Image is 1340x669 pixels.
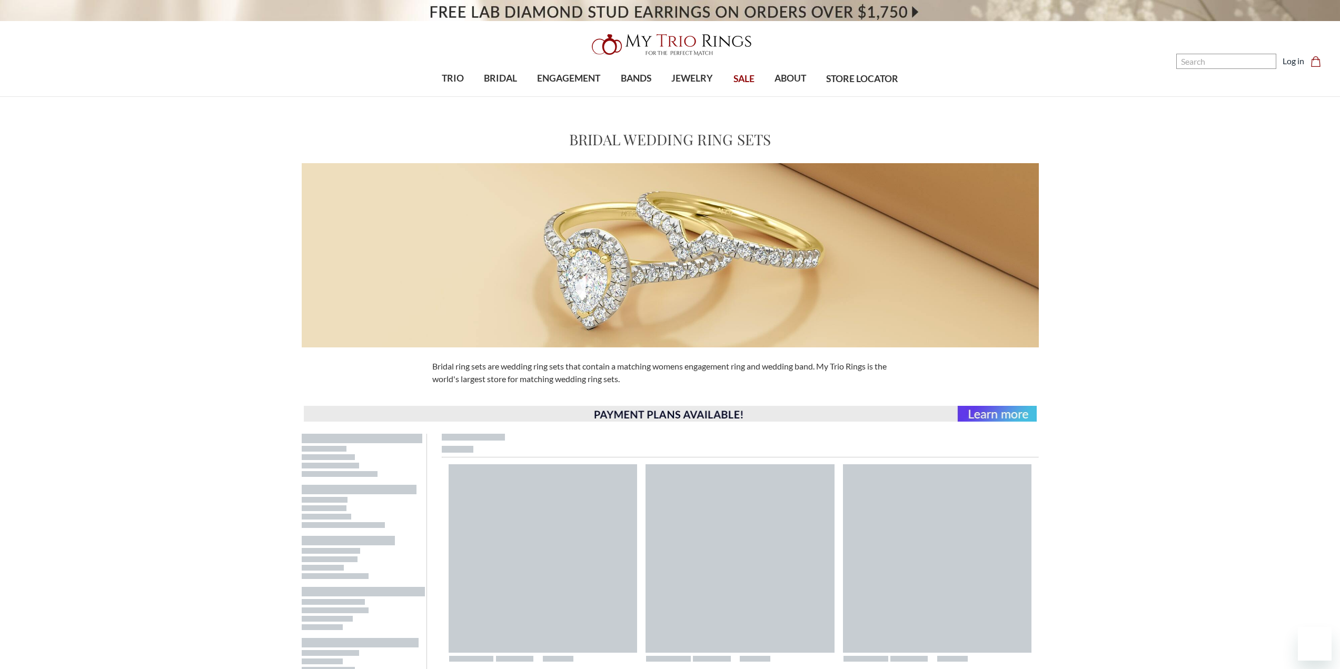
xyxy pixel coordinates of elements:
a: BANDS [611,62,661,96]
span: BRIDAL [484,72,517,85]
span: ENGAGEMENT [537,72,600,85]
button: submenu toggle [785,96,796,97]
iframe: Button to launch messaging window [1298,627,1332,661]
span: SALE [733,72,755,86]
span: STORE LOCATOR [826,72,898,86]
span: BANDS [621,72,651,85]
a: My Trio Rings [389,28,951,62]
button: submenu toggle [687,96,698,97]
a: JEWELRY [661,62,723,96]
span: JEWELRY [671,72,713,85]
button: submenu toggle [448,96,458,97]
a: Cart with 0 items [1311,55,1327,67]
span: ABOUT [775,72,806,85]
a: ABOUT [765,62,816,96]
button: submenu toggle [631,96,641,97]
svg: cart.cart_preview [1311,56,1321,67]
a: BRIDAL [474,62,527,96]
a: TRIO [432,62,474,96]
a: SALE [723,62,764,96]
button: submenu toggle [495,96,506,97]
button: submenu toggle [563,96,574,97]
a: ENGAGEMENT [527,62,610,96]
a: Log in [1283,55,1304,67]
input: Search [1176,54,1276,69]
p: Bridal ring sets are wedding ring sets that contain a matching womens engagement ring and wedding... [432,360,908,385]
img: My Trio Rings [586,28,755,62]
a: STORE LOCATOR [816,62,908,96]
span: TRIO [442,72,464,85]
h1: Bridal Wedding Ring Sets [569,128,771,151]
